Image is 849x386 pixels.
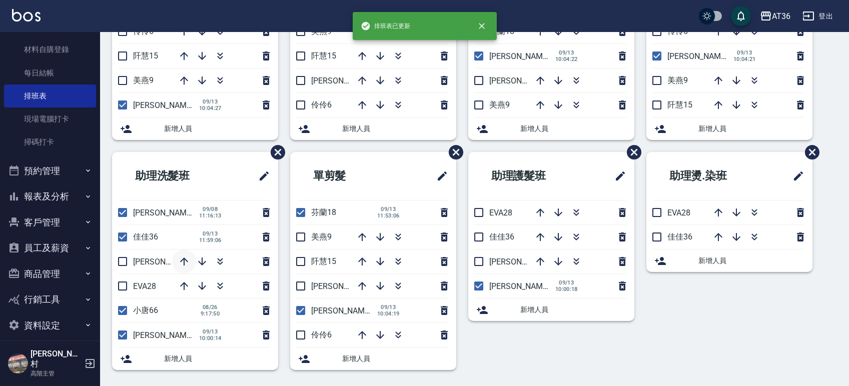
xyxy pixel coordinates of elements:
[133,75,154,85] span: 美燕9
[311,207,336,217] span: 芬蘭18
[555,279,578,286] span: 09/13
[520,304,626,315] span: 新增人員
[133,232,158,241] span: 佳佳36
[555,286,578,292] span: 10:00:18
[489,76,558,85] span: [PERSON_NAME]16
[133,330,202,340] span: [PERSON_NAME]56
[619,137,643,167] span: 刪除班表
[199,328,222,335] span: 09/13
[471,15,493,37] button: close
[667,75,688,85] span: 美燕9
[8,353,28,373] img: Person
[698,255,804,266] span: 新增人員
[4,312,96,338] button: 資料設定
[489,257,558,266] span: [PERSON_NAME]58
[31,369,82,378] p: 高階主管
[520,123,626,134] span: 新增人員
[133,305,158,315] span: 小唐66
[199,212,222,219] span: 11:16:13
[667,51,736,61] span: [PERSON_NAME]11
[786,164,804,188] span: 修改班表的標題
[4,183,96,209] button: 報表及分析
[4,130,96,153] a: 掃碼打卡
[798,7,837,25] button: 登出
[133,281,156,291] span: EVA28
[430,164,448,188] span: 修改班表的標題
[31,349,82,369] h5: [PERSON_NAME]村
[199,310,221,317] span: 9:17:50
[667,208,690,217] span: EVA28
[377,212,400,219] span: 11:53:06
[311,281,380,291] span: [PERSON_NAME]16
[4,286,96,312] button: 行銷工具
[199,335,222,341] span: 10:00:14
[133,51,158,60] span: 阡慧15
[608,164,626,188] span: 修改班表的標題
[311,330,332,339] span: 伶伶6
[731,6,751,26] button: save
[133,26,154,36] span: 伶伶6
[199,304,221,310] span: 08/26
[361,21,411,31] span: 排班表已更新
[377,310,400,317] span: 10:04:19
[733,56,756,62] span: 10:04:21
[311,51,336,60] span: 阡慧15
[133,257,202,266] span: [PERSON_NAME]58
[489,232,514,241] span: 佳佳36
[4,261,96,287] button: 商品管理
[698,123,804,134] span: 新增人員
[199,98,222,105] span: 09/13
[311,256,336,266] span: 阡慧15
[489,208,512,217] span: EVA28
[4,235,96,261] button: 員工及薪資
[311,100,332,109] span: 伶伶6
[263,137,287,167] span: 刪除班表
[555,49,578,56] span: 09/13
[667,232,692,241] span: 佳佳36
[290,347,456,370] div: 新增人員
[489,281,558,291] span: [PERSON_NAME]56
[646,117,812,140] div: 新增人員
[164,123,270,134] span: 新增人員
[797,137,821,167] span: 刪除班表
[476,158,584,194] h2: 助理護髮班
[667,26,688,36] span: 伶伶6
[4,158,96,184] button: 預約管理
[4,84,96,107] a: 排班表
[112,347,278,370] div: 新增人員
[342,353,448,364] span: 新增人員
[667,100,692,109] span: 阡慧15
[342,123,448,134] span: 新增人員
[112,117,278,140] div: 新增人員
[772,10,790,22] div: AT36
[311,76,380,85] span: [PERSON_NAME]16
[646,249,812,272] div: 新增人員
[489,26,514,36] span: 芬蘭18
[4,61,96,84] a: 每日結帳
[133,100,202,110] span: [PERSON_NAME]11
[441,137,465,167] span: 刪除班表
[133,208,202,217] span: [PERSON_NAME]55
[756,6,794,26] button: AT36
[468,298,634,321] div: 新增人員
[298,158,396,194] h2: 單剪髮
[654,158,764,194] h2: 助理燙.染班
[120,158,228,194] h2: 助理洗髮班
[311,306,380,315] span: [PERSON_NAME]11
[4,107,96,130] a: 現場電腦打卡
[555,56,578,62] span: 10:04:22
[12,9,41,21] img: Logo
[311,26,332,36] span: 美燕9
[4,209,96,235] button: 客戶管理
[377,206,400,212] span: 09/13
[290,117,456,140] div: 新增人員
[252,164,270,188] span: 修改班表的標題
[468,117,634,140] div: 新增人員
[164,353,270,364] span: 新增人員
[733,49,756,56] span: 09/13
[489,51,558,61] span: [PERSON_NAME]11
[4,38,96,61] a: 材料自購登錄
[489,100,510,109] span: 美燕9
[199,230,222,237] span: 09/13
[199,237,222,243] span: 11:59:06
